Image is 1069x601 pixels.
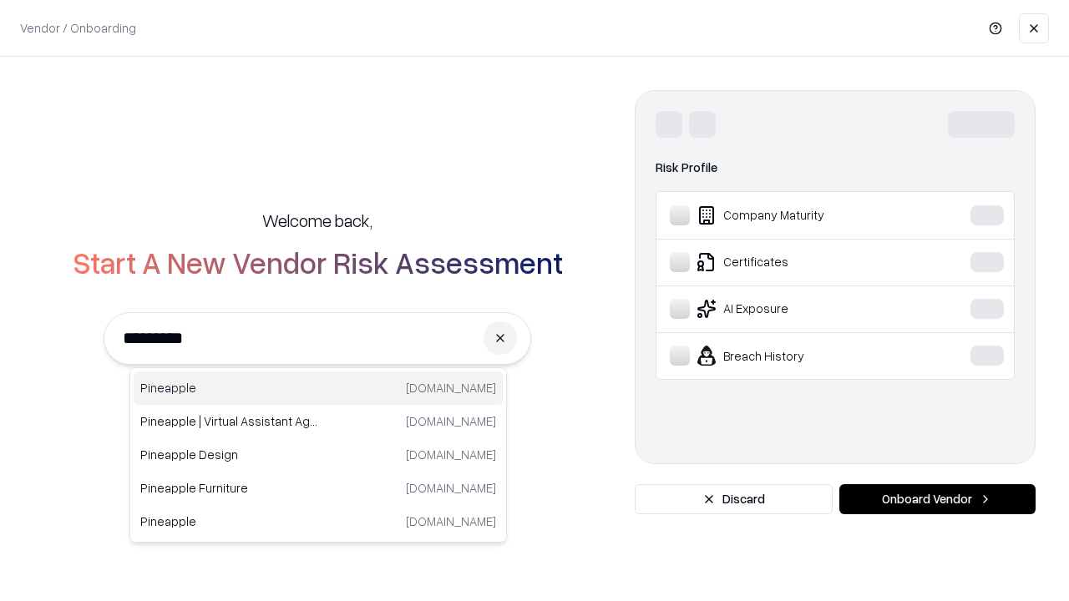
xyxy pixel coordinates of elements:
[140,379,318,396] p: Pineapple
[406,513,496,530] p: [DOMAIN_NAME]
[140,412,318,430] p: Pineapple | Virtual Assistant Agency
[140,446,318,463] p: Pineapple Design
[670,346,920,366] div: Breach History
[129,367,507,543] div: Suggestions
[406,446,496,463] p: [DOMAIN_NAME]
[635,484,833,514] button: Discard
[406,479,496,497] p: [DOMAIN_NAME]
[140,513,318,530] p: Pineapple
[670,252,920,272] div: Certificates
[670,205,920,225] div: Company Maturity
[670,299,920,319] div: AI Exposure
[20,19,136,37] p: Vendor / Onboarding
[73,245,563,279] h2: Start A New Vendor Risk Assessment
[262,209,372,232] h5: Welcome back,
[839,484,1036,514] button: Onboard Vendor
[140,479,318,497] p: Pineapple Furniture
[406,412,496,430] p: [DOMAIN_NAME]
[406,379,496,396] p: [DOMAIN_NAME]
[656,158,1015,178] div: Risk Profile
